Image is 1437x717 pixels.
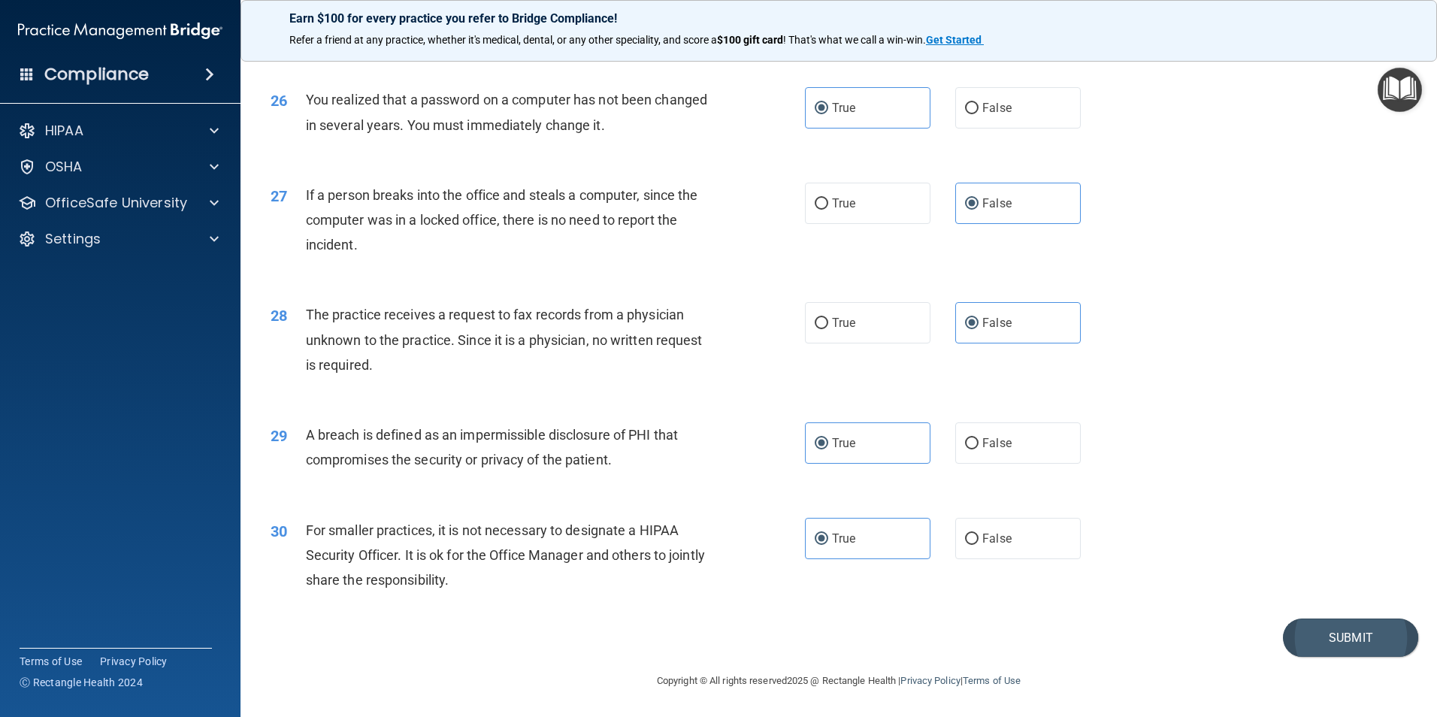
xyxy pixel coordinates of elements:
[965,438,979,449] input: False
[717,34,783,46] strong: $100 gift card
[982,316,1012,330] span: False
[271,522,287,540] span: 30
[45,122,83,140] p: HIPAA
[832,436,855,450] span: True
[815,438,828,449] input: True
[45,230,101,248] p: Settings
[20,675,143,690] span: Ⓒ Rectangle Health 2024
[306,92,707,132] span: You realized that a password on a computer has not been changed in several years. You must immedi...
[18,158,219,176] a: OSHA
[289,11,1388,26] p: Earn $100 for every practice you refer to Bridge Compliance!
[926,34,982,46] strong: Get Started
[271,307,287,325] span: 28
[1378,68,1422,112] button: Open Resource Center
[271,427,287,445] span: 29
[832,531,855,546] span: True
[564,657,1113,705] div: Copyright © All rights reserved 2025 @ Rectangle Health | |
[815,103,828,114] input: True
[832,196,855,210] span: True
[982,531,1012,546] span: False
[45,194,187,212] p: OfficeSafe University
[18,194,219,212] a: OfficeSafe University
[20,654,82,669] a: Terms of Use
[783,34,926,46] span: ! That's what we call a win-win.
[965,534,979,545] input: False
[982,436,1012,450] span: False
[306,307,703,372] span: The practice receives a request to fax records from a physician unknown to the practice. Since it...
[832,101,855,115] span: True
[306,187,698,253] span: If a person breaks into the office and steals a computer, since the computer was in a locked offi...
[289,34,717,46] span: Refer a friend at any practice, whether it's medical, dental, or any other speciality, and score a
[815,318,828,329] input: True
[306,427,678,467] span: A breach is defined as an impermissible disclosure of PHI that compromises the security or privac...
[982,196,1012,210] span: False
[982,101,1012,115] span: False
[100,654,168,669] a: Privacy Policy
[271,92,287,110] span: 26
[963,675,1021,686] a: Terms of Use
[271,187,287,205] span: 27
[965,318,979,329] input: False
[900,675,960,686] a: Privacy Policy
[815,534,828,545] input: True
[926,34,984,46] a: Get Started
[832,316,855,330] span: True
[44,64,149,85] h4: Compliance
[18,16,222,46] img: PMB logo
[815,198,828,210] input: True
[18,122,219,140] a: HIPAA
[306,522,705,588] span: For smaller practices, it is not necessary to designate a HIPAA Security Officer. It is ok for th...
[18,230,219,248] a: Settings
[1283,619,1418,657] button: Submit
[965,198,979,210] input: False
[965,103,979,114] input: False
[45,158,83,176] p: OSHA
